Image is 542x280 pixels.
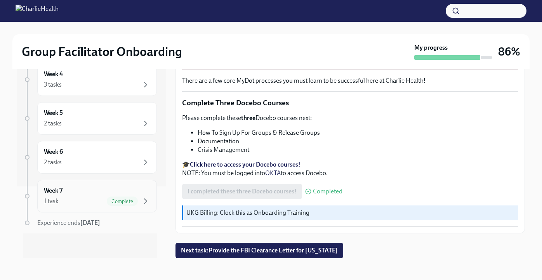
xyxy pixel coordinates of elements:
[190,161,301,168] a: Click here to access your Docebo courses!
[44,70,63,78] h6: Week 4
[44,80,62,89] div: 3 tasks
[182,77,518,85] p: There are a few core MyDot processes you must learn to be successful here at Charlie Health!
[44,158,62,167] div: 2 tasks
[23,141,157,174] a: Week 62 tasks
[23,102,157,135] a: Week 52 tasks
[414,43,448,52] strong: My progress
[265,169,281,177] a: OKTA
[44,197,59,205] div: 1 task
[80,219,100,226] strong: [DATE]
[182,114,518,122] p: Please complete these Docebo courses next:
[181,247,338,254] span: Next task : Provide the FBI Clearance Letter for [US_STATE]
[182,98,518,108] p: Complete Three Docebo Courses
[107,198,138,204] span: Complete
[182,160,518,177] p: 🎓 NOTE: You must be logged into to access Docebo.
[241,114,255,122] strong: three
[198,137,518,146] li: Documentation
[23,180,157,212] a: Week 71 taskComplete
[23,63,157,96] a: Week 43 tasks
[198,129,518,137] li: How To Sign Up For Groups & Release Groups
[44,186,63,195] h6: Week 7
[16,5,59,17] img: CharlieHealth
[37,219,100,226] span: Experience ends
[22,44,182,59] h2: Group Facilitator Onboarding
[498,45,520,59] h3: 86%
[44,148,63,156] h6: Week 6
[44,109,63,117] h6: Week 5
[44,119,62,128] div: 2 tasks
[186,209,515,217] p: UKG Billing: Clock this as Onboarding Training
[198,146,518,154] li: Crisis Management
[313,188,342,195] span: Completed
[175,243,343,258] button: Next task:Provide the FBI Clearance Letter for [US_STATE]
